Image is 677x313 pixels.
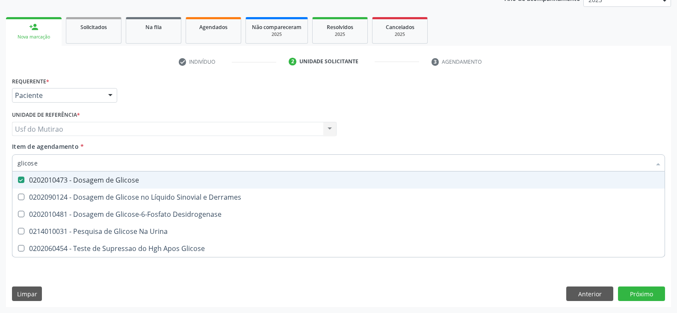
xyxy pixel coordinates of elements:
[80,24,107,31] span: Solicitados
[29,22,38,32] div: person_add
[145,24,162,31] span: Na fila
[18,245,659,252] div: 0202060454 - Teste de Supressao do Hgh Apos Glicose
[319,31,361,38] div: 2025
[199,24,228,31] span: Agendados
[618,286,665,301] button: Próximo
[327,24,353,31] span: Resolvidos
[386,24,414,31] span: Cancelados
[18,194,659,201] div: 0202090124 - Dosagem de Glicose no Líquido Sinovial e Derrames
[12,34,56,40] div: Nova marcação
[566,286,613,301] button: Anterior
[18,211,659,218] div: 0202010481 - Dosagem de Glicose-6-Fosfato Desidrogenase
[18,228,659,235] div: 0214010031 - Pesquisa de Glicose Na Urina
[18,154,651,171] input: Buscar por procedimentos
[18,177,659,183] div: 0202010473 - Dosagem de Glicose
[252,31,302,38] div: 2025
[12,109,80,122] label: Unidade de referência
[252,24,302,31] span: Não compareceram
[15,91,100,100] span: Paciente
[378,31,421,38] div: 2025
[12,142,79,151] span: Item de agendamento
[289,58,296,65] div: 2
[299,58,358,65] div: Unidade solicitante
[12,75,49,88] label: Requerente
